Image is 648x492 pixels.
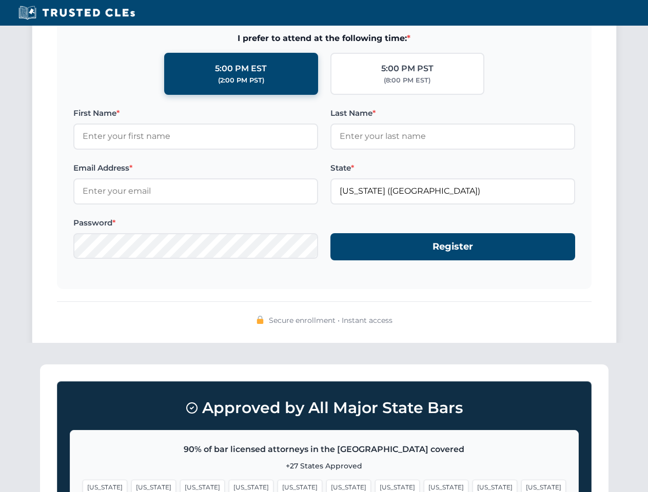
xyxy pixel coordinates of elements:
[330,162,575,174] label: State
[73,107,318,119] label: First Name
[330,124,575,149] input: Enter your last name
[330,233,575,260] button: Register
[73,162,318,174] label: Email Address
[256,316,264,324] img: 🔒
[330,178,575,204] input: Florida (FL)
[73,124,318,149] input: Enter your first name
[83,460,566,471] p: +27 States Approved
[73,178,318,204] input: Enter your email
[73,217,318,229] label: Password
[215,62,267,75] div: 5:00 PM EST
[269,315,392,326] span: Secure enrollment • Instant access
[330,107,575,119] label: Last Name
[218,75,264,86] div: (2:00 PM PST)
[381,62,434,75] div: 5:00 PM PST
[73,32,575,45] span: I prefer to attend at the following time:
[384,75,430,86] div: (8:00 PM EST)
[15,5,138,20] img: Trusted CLEs
[70,394,579,422] h3: Approved by All Major State Bars
[83,443,566,456] p: 90% of bar licensed attorneys in the [GEOGRAPHIC_DATA] covered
